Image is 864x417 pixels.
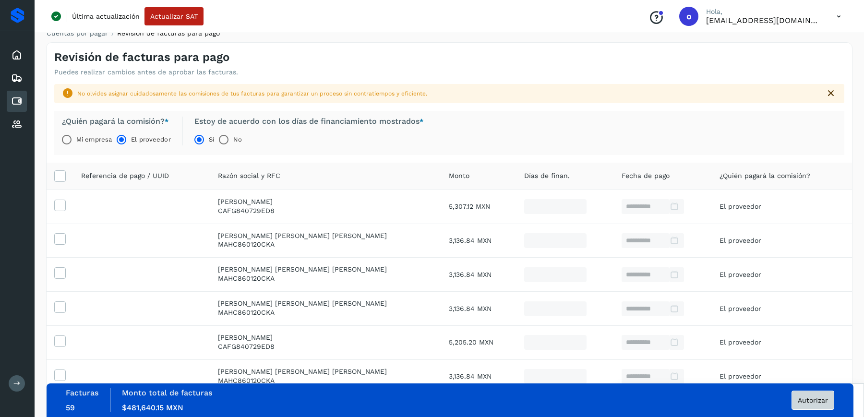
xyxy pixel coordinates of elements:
[218,232,434,240] p: MARIA CRISTINA MARTINEZ HERNANDEZ
[218,240,275,248] span: MAHC860120CKA
[441,359,516,393] td: 3,136.84 MXN
[798,397,828,404] span: Autorizar
[792,391,834,410] button: Autorizar
[720,237,761,244] span: El proveedor
[72,12,140,21] p: Última actualización
[62,117,171,126] label: ¿Quién pagará la comisión?
[131,130,170,149] label: El proveedor
[441,190,516,224] td: 5,307.12 MXN
[706,8,821,16] p: Hola,
[720,305,761,312] span: El proveedor
[122,403,183,412] span: $481,640.15 MXN
[218,334,434,342] p: GERARDO CARMONA FERNANDEZ
[194,117,423,126] label: Estoy de acuerdo con los días de financiamiento mostrados
[720,171,810,181] span: ¿Quién pagará la comisión?
[622,171,670,181] span: Fecha de pago
[54,68,238,76] p: Puedes realizar cambios antes de aprobar las facturas.
[117,29,220,37] span: Revisión de facturas para pago
[720,338,761,346] span: El proveedor
[66,403,75,412] span: 59
[441,258,516,292] td: 3,136.84 MXN
[77,89,817,98] div: No olvides asignar cuidadosamente las comisiones de tus facturas para garantizar un proceso sin c...
[218,171,280,181] span: Razón social y RFC
[218,274,275,282] span: MAHC860120CKA
[218,368,434,376] p: MARIA CRISTINA MARTINEZ HERNANDEZ
[524,171,570,181] span: Días de finan.
[218,377,275,384] span: MAHC860120CKA
[233,130,242,149] label: No
[7,114,27,135] div: Proveedores
[150,13,198,20] span: Actualizar SAT
[76,130,112,149] label: Mi empresa
[144,7,204,25] button: Actualizar SAT
[218,343,275,350] span: CAFG840729ED8
[7,68,27,89] div: Embarques
[720,271,761,278] span: El proveedor
[7,91,27,112] div: Cuentas por pagar
[441,325,516,359] td: 5,205.20 MXN
[706,16,821,25] p: oscar.onestprod@solvento.mx
[47,29,108,37] a: Cuentas por pagar
[720,372,761,380] span: El proveedor
[122,388,212,397] label: Monto total de facturas
[209,130,214,149] label: Sí
[7,45,27,66] div: Inicio
[54,50,229,64] h4: Revisión de facturas para pago
[218,265,434,274] p: MARIA CRISTINA MARTINEZ HERNANDEZ
[720,203,761,210] span: El proveedor
[81,171,169,181] span: Referencia de pago / UUID
[66,388,98,397] label: Facturas
[441,224,516,258] td: 3,136.84 MXN
[218,309,275,316] span: MAHC860120CKA
[449,171,469,181] span: Monto
[218,198,434,206] p: GERARDO CARMONA FERNANDEZ
[441,292,516,326] td: 3,136.84 MXN
[46,28,852,38] nav: breadcrumb
[218,299,434,308] p: MARIA CRISTINA MARTINEZ HERNANDEZ
[218,207,275,214] span: CAFG840729ED8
